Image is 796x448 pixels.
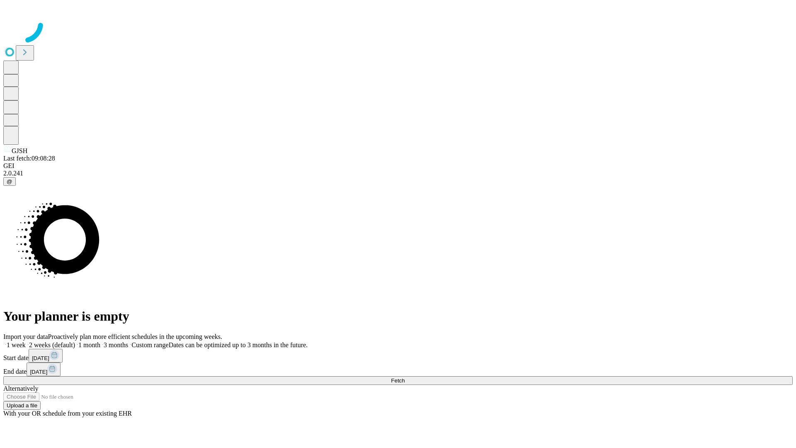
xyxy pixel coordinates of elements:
[391,377,405,384] span: Fetch
[131,341,168,348] span: Custom range
[29,341,75,348] span: 2 weeks (default)
[3,363,793,376] div: End date
[27,363,61,376] button: [DATE]
[30,369,47,375] span: [DATE]
[3,401,41,410] button: Upload a file
[3,410,132,417] span: With your OR schedule from your existing EHR
[104,341,128,348] span: 3 months
[29,349,63,363] button: [DATE]
[3,162,793,170] div: GEI
[7,178,12,185] span: @
[3,349,793,363] div: Start date
[3,376,793,385] button: Fetch
[3,170,793,177] div: 2.0.241
[3,177,16,186] button: @
[7,341,26,348] span: 1 week
[48,333,222,340] span: Proactively plan more efficient schedules in the upcoming weeks.
[32,355,49,361] span: [DATE]
[3,155,55,162] span: Last fetch: 09:08:28
[12,147,27,154] span: GJSH
[78,341,100,348] span: 1 month
[3,385,38,392] span: Alternatively
[169,341,308,348] span: Dates can be optimized up to 3 months in the future.
[3,333,48,340] span: Import your data
[3,309,793,324] h1: Your planner is empty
